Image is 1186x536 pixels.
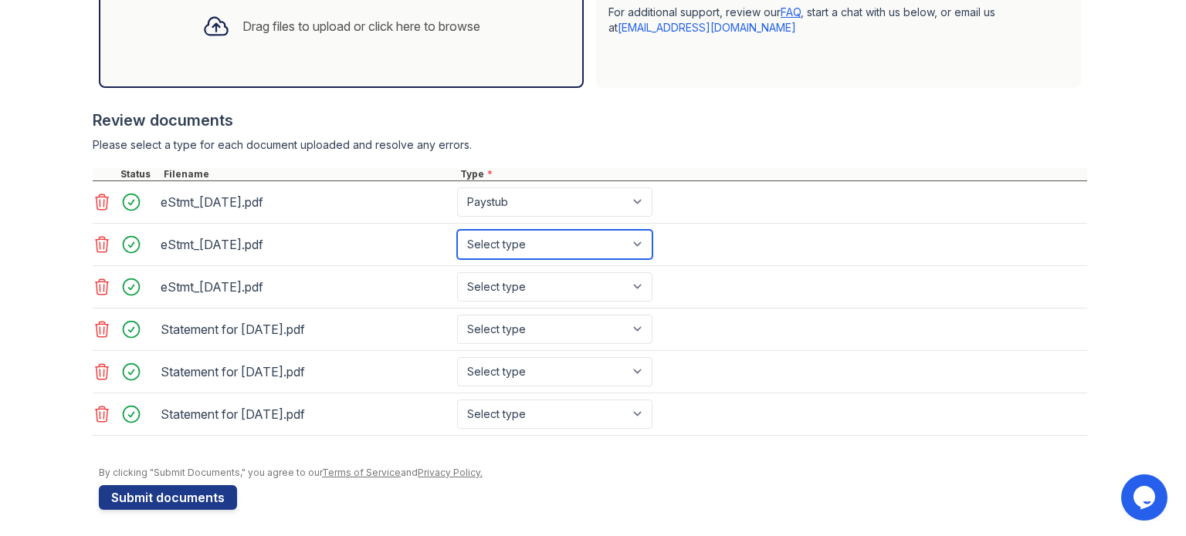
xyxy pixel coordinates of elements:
div: Statement for [DATE].pdf [161,402,451,426]
a: Terms of Service [322,467,401,478]
div: Type [457,168,1087,180]
iframe: chat widget [1121,474,1171,521]
div: Filename [161,168,457,180]
div: Please select a type for each document uploaded and resolve any errors. [93,137,1087,153]
a: [EMAIL_ADDRESS][DOMAIN_NAME] [618,21,796,34]
p: For additional support, review our , start a chat with us below, or email us at [608,5,1069,35]
div: Statement for [DATE].pdf [161,359,451,384]
div: Statement for [DATE].pdf [161,317,451,342]
div: Review documents [93,110,1087,131]
div: By clicking "Submit Documents," you agree to our and [99,467,1087,479]
a: FAQ [781,5,801,19]
div: eStmt_[DATE].pdf [161,190,451,214]
div: eStmt_[DATE].pdf [161,275,451,299]
div: Drag files to upload or click here to browse [242,17,480,35]
a: Privacy Policy. [418,467,483,478]
div: Status [117,168,161,180]
button: Submit documents [99,485,237,510]
div: eStmt_[DATE].pdf [161,232,451,257]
